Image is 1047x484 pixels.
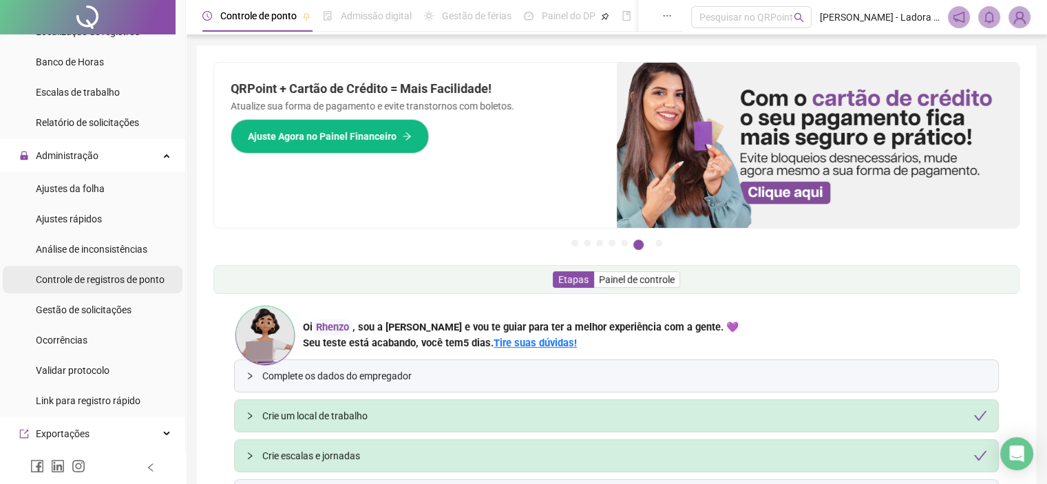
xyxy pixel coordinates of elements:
[235,440,998,472] div: Crie escalas e jornadascheck
[36,274,165,285] span: Controle de registros de ponto
[463,337,491,349] span: 5
[494,337,577,349] a: Tire suas dúvidas!
[303,319,739,335] div: Oi , sou a [PERSON_NAME] e vou te guiar para ter a melhor experiência com a gente. 💜
[51,459,65,473] span: linkedin
[36,335,87,346] span: Ocorrências
[19,429,29,439] span: export
[246,412,254,420] span: collapsed
[655,240,662,246] button: 7
[303,337,463,349] span: Seu teste está acabando, você tem
[36,428,89,439] span: Exportações
[231,98,600,114] p: Atualize sua forma de pagamento e evite transtornos com boletos.
[303,335,739,351] div: .
[524,11,533,21] span: dashboard
[235,360,998,392] div: Complete os dados do empregador
[621,240,628,246] button: 5
[584,240,591,246] button: 2
[36,117,139,128] span: Relatório de solicitações
[262,368,987,383] span: Complete os dados do empregador
[472,337,491,349] span: dias
[973,409,987,423] span: check
[1009,7,1030,28] img: 94311
[622,11,631,21] span: book
[609,240,615,246] button: 4
[202,11,212,21] span: clock-circle
[633,240,644,250] button: 6
[36,244,147,255] span: Análise de inconsistências
[36,304,131,315] span: Gestão de solicitações
[19,151,29,160] span: lock
[596,240,603,246] button: 3
[402,131,412,141] span: arrow-right
[262,448,987,463] div: Crie escalas e jornadas
[262,408,987,423] div: Crie um local de trabalho
[36,87,120,98] span: Escalas de trabalho
[662,11,672,21] span: ellipsis
[30,459,44,473] span: facebook
[231,79,600,98] h2: QRPoint + Cartão de Crédito = Mais Facilidade!
[246,452,254,460] span: collapsed
[973,449,987,463] span: check
[220,10,297,21] span: Controle de ponto
[1000,437,1033,470] div: Open Intercom Messenger
[820,10,940,25] span: [PERSON_NAME] - Ladora [GEOGRAPHIC_DATA]
[442,10,511,21] span: Gestão de férias
[235,400,998,432] div: Crie um local de trabalhocheck
[72,459,85,473] span: instagram
[36,183,105,194] span: Ajustes da folha
[323,11,332,21] span: file-done
[558,274,589,285] span: Etapas
[599,274,675,285] span: Painel de controle
[953,11,965,23] span: notification
[313,319,352,335] div: Rhenzo
[36,395,140,406] span: Link para registro rápido
[794,12,804,23] span: search
[231,119,429,154] button: Ajuste Agora no Painel Financeiro
[542,10,595,21] span: Painel do DP
[146,463,156,472] span: left
[246,372,254,380] span: collapsed
[601,12,609,21] span: pushpin
[36,56,104,67] span: Banco de Horas
[341,10,412,21] span: Admissão digital
[302,12,310,21] span: pushpin
[424,11,434,21] span: sun
[36,150,98,161] span: Administração
[36,365,109,376] span: Validar protocolo
[248,129,396,144] span: Ajuste Agora no Painel Financeiro
[571,240,578,246] button: 1
[983,11,995,23] span: bell
[36,213,102,224] span: Ajustes rápidos
[617,63,1019,228] img: banner%2F75947b42-3b94-469c-a360-407c2d3115d7.png
[234,304,296,366] img: ana-icon.cad42e3e8b8746aecfa2.png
